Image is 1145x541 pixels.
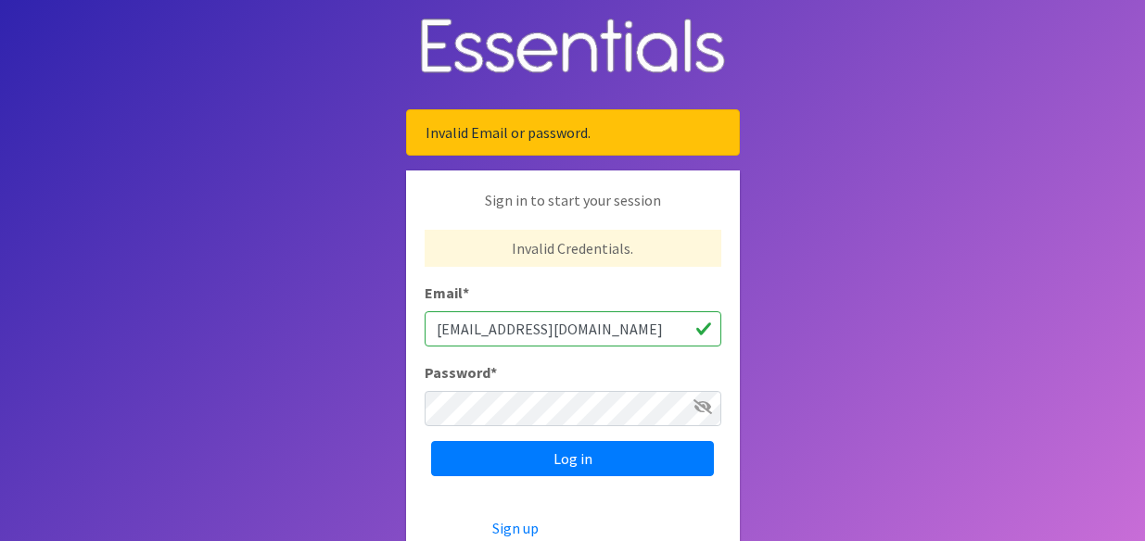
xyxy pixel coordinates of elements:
abbr: required [463,283,469,302]
p: Sign in to start your session [425,189,721,230]
input: Log in [431,441,714,476]
div: Invalid Email or password. [406,109,740,156]
a: Sign up [492,519,539,537]
label: Password [425,361,497,384]
abbr: required [490,363,497,382]
label: Email [425,282,469,304]
p: Invalid Credentials. [425,230,721,267]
